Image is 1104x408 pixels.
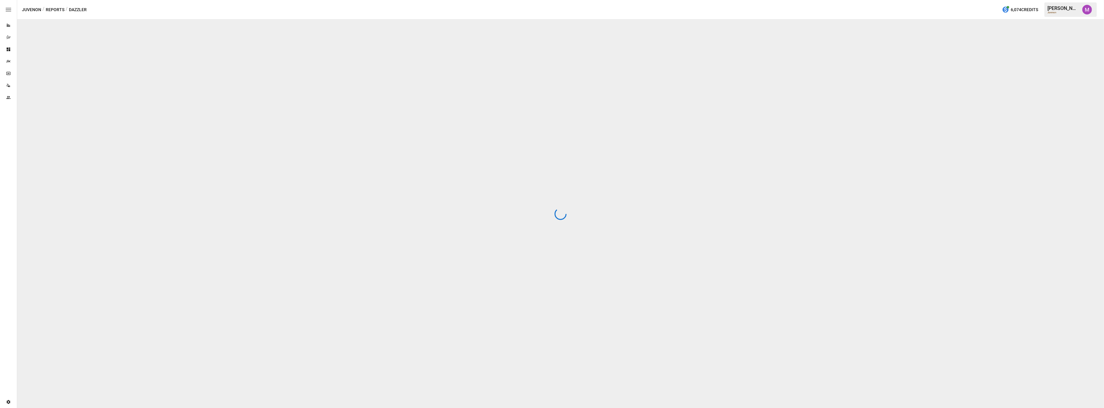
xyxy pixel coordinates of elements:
[1079,1,1096,18] button: Umer Muhammed
[1047,5,1079,11] div: [PERSON_NAME]
[1082,5,1092,14] img: Umer Muhammed
[1000,4,1041,15] button: 6,074Credits
[1047,11,1079,14] div: Juvenon
[42,6,45,14] div: /
[66,6,68,14] div: /
[1011,6,1038,14] span: 6,074 Credits
[46,6,64,14] button: Reports
[22,6,41,14] button: Juvenon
